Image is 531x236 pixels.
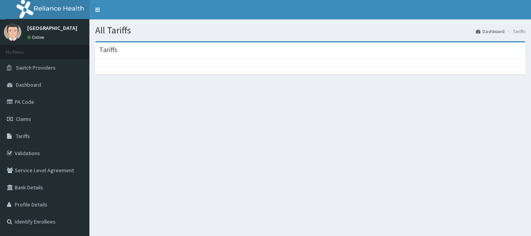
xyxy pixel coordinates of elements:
[27,35,46,40] a: Online
[95,25,525,35] h1: All Tariffs
[16,133,30,140] span: Tariffs
[4,23,21,41] img: User Image
[99,46,117,53] h3: Tariffs
[476,28,505,35] a: Dashboard
[16,81,41,88] span: Dashboard
[27,25,77,31] p: [GEOGRAPHIC_DATA]
[16,115,31,122] span: Claims
[16,64,56,71] span: Switch Providers
[505,28,525,35] li: Tariffs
